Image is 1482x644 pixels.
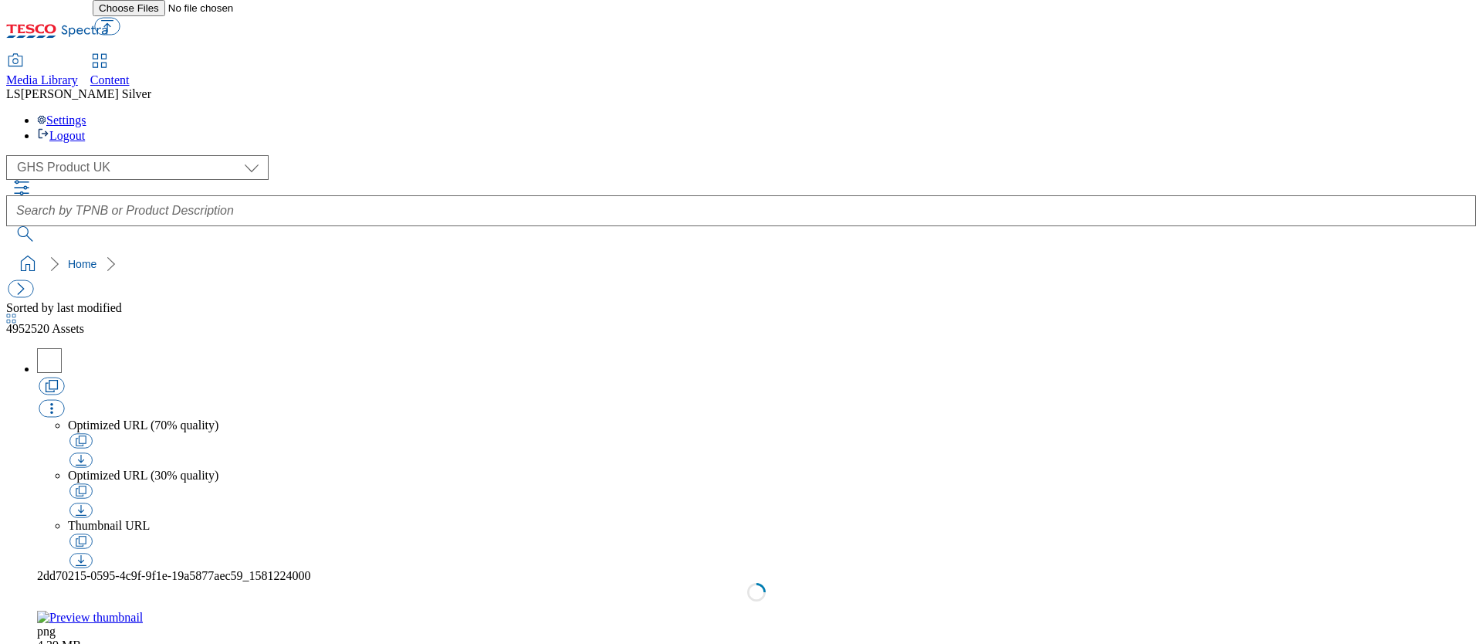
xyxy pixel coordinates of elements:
[37,625,56,638] span: Type
[6,249,1476,279] nav: breadcrumb
[6,87,21,100] span: LS
[37,611,143,625] img: Preview thumbnail
[37,129,85,142] a: Logout
[68,419,218,432] span: Optimized URL (70% quality)
[6,195,1476,226] input: Search by TPNB or Product Description
[37,114,86,127] a: Settings
[37,583,1476,625] a: Preview thumbnail
[6,322,84,335] span: Assets
[6,73,78,86] span: Media Library
[6,301,122,314] span: Sorted by last modified
[6,55,78,87] a: Media Library
[15,252,40,276] a: home
[37,569,311,582] span: 2dd70215-0595-4c9f-9f1e-19a5877aec59_1581224000
[90,55,130,87] a: Content
[68,519,150,532] span: Thumbnail URL
[90,73,130,86] span: Content
[68,469,218,482] span: Optimized URL (30% quality)
[21,87,151,100] span: [PERSON_NAME] Silver
[68,258,96,270] a: Home
[6,322,52,335] span: 4952520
